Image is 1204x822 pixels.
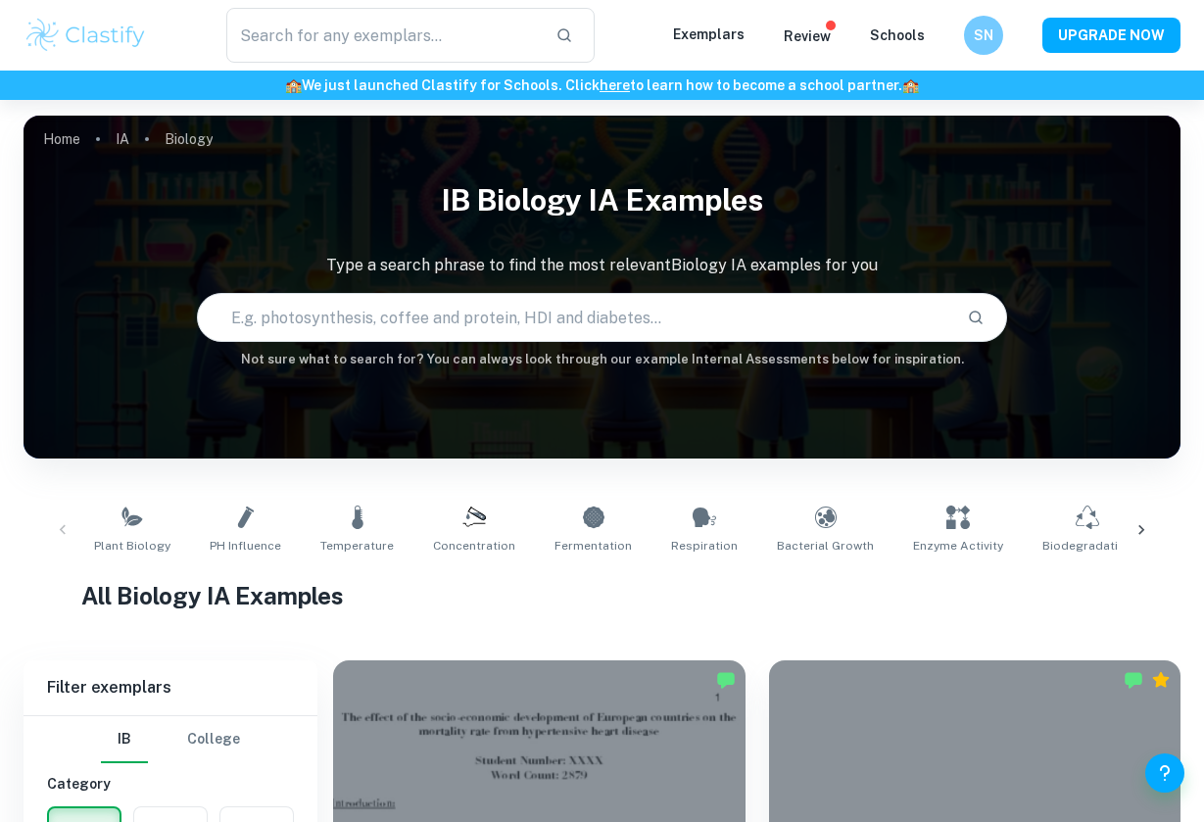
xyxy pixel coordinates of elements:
[165,128,213,150] p: Biology
[187,716,240,763] button: College
[959,301,992,334] button: Search
[1124,670,1143,690] img: Marked
[4,74,1200,96] h6: We just launched Clastify for Schools. Click to learn how to become a school partner.
[973,24,995,46] h6: SN
[47,773,294,795] h6: Category
[101,716,240,763] div: Filter type choice
[433,537,515,555] span: Concentration
[913,537,1003,555] span: Enzyme Activity
[1145,753,1184,793] button: Help and Feedback
[554,537,632,555] span: Fermentation
[1042,18,1180,53] button: UPGRADE NOW
[24,660,317,715] h6: Filter exemplars
[116,125,129,153] a: IA
[716,670,736,690] img: Marked
[870,27,925,43] a: Schools
[226,8,539,63] input: Search for any exemplars...
[784,25,831,47] p: Review
[94,537,170,555] span: Plant Biology
[198,290,951,345] input: E.g. photosynthesis, coffee and protein, HDI and diabetes...
[24,350,1180,369] h6: Not sure what to search for? You can always look through our example Internal Assessments below f...
[24,16,148,55] img: Clastify logo
[673,24,745,45] p: Exemplars
[600,77,630,93] a: here
[24,170,1180,230] h1: IB Biology IA examples
[964,16,1003,55] button: SN
[24,254,1180,277] p: Type a search phrase to find the most relevant Biology IA examples for you
[777,537,874,555] span: Bacterial Growth
[81,578,1123,613] h1: All Biology IA Examples
[43,125,80,153] a: Home
[902,77,919,93] span: 🏫
[1042,537,1132,555] span: Biodegradation
[671,537,738,555] span: Respiration
[101,716,148,763] button: IB
[210,537,281,555] span: pH Influence
[320,537,394,555] span: Temperature
[1151,670,1171,690] div: Premium
[285,77,302,93] span: 🏫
